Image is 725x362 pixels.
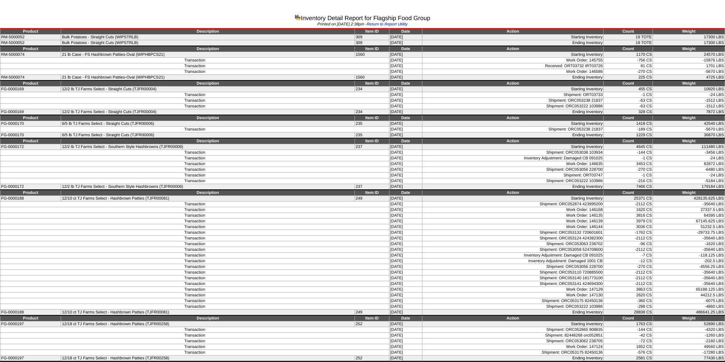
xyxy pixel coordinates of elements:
[653,241,725,247] td: -1620 LBS
[389,150,422,156] td: [DATE]
[422,287,604,293] td: Work Order: 147129
[604,75,653,81] td: 225 CS
[422,115,604,121] td: Action
[604,35,653,40] td: 19 TOTE
[653,150,725,156] td: -3456 LBS
[61,315,355,321] td: Description
[389,52,422,58] td: [DATE]
[0,63,389,69] td: Transaction
[422,46,604,52] td: Action
[355,87,389,92] td: 234
[653,109,725,115] td: 7872 LBS
[355,35,389,40] td: 309
[389,236,422,241] td: [DATE]
[653,287,725,293] td: 65188.125 LBS
[0,293,389,298] td: Transaction
[389,224,422,230] td: [DATE]
[422,150,604,156] td: Shipment: ORC053038 103934
[389,207,422,213] td: [DATE]
[389,287,422,293] td: [DATE]
[653,275,725,281] td: -35640 LBS
[422,58,604,63] td: Work Order: 145755
[422,80,604,87] td: Action
[61,109,355,115] td: 12/2 lb TJ Farms Select - Straight Cuts (TJFR00004)
[422,207,604,213] td: Work Order: 146168
[422,69,604,75] td: Work Order: 146586
[653,230,725,236] td: -29733.75 LBS
[0,104,389,109] td: Transaction
[653,173,725,178] td: -24 LBS
[0,201,389,207] td: Transaction
[389,253,422,258] td: [DATE]
[653,293,725,298] td: 44212.5 LBS
[604,115,653,121] td: Count
[0,253,389,258] td: Transaction
[355,46,389,52] td: Item ID
[653,196,725,201] td: 428135.625 LBS
[604,52,653,58] td: 1170 CS
[653,213,725,219] td: 64395 LBS
[0,236,389,241] td: Transaction
[389,98,422,104] td: [DATE]
[61,196,355,201] td: 12/10 ct TJ Farms Select - Hashbrown Patties (TJFR00081)
[604,207,653,213] td: 1620 CS
[389,69,422,75] td: [DATE]
[389,264,422,270] td: [DATE]
[355,144,389,150] td: 237
[0,275,389,281] td: Transaction
[389,104,422,109] td: [DATE]
[0,173,389,178] td: Transaction
[422,104,604,109] td: Shipment: ORC053222 103986
[653,270,725,275] td: -35640 LBS
[604,241,653,247] td: -96 CS
[604,264,653,270] td: -270 CS
[653,46,725,52] td: Weight
[389,298,422,304] td: [DATE]
[653,87,725,92] td: 10920 LBS
[653,58,725,63] td: -15876 LBS
[355,190,389,196] td: Item ID
[0,121,61,127] td: FG-0000170
[389,178,422,184] td: [DATE]
[0,132,61,139] td: FG-0000170
[0,264,389,270] td: Transaction
[355,28,389,35] td: Item ID
[389,201,422,207] td: [DATE]
[653,310,725,316] td: 486641.25 LBS
[422,230,604,236] td: Shipment: ORC053132 720601601
[422,98,604,104] td: Shipment: ORC053238 21837
[389,115,422,121] td: Date
[653,121,725,127] td: 42540 LBS
[653,253,725,258] td: -118.125 LBS
[422,219,604,224] td: Work Order: 146139
[422,264,604,270] td: Shipment: ORC053056 228700
[0,98,389,104] td: Transaction
[367,22,408,27] a: Return to Report Utility
[604,258,653,264] td: -12 CS
[422,132,604,139] td: Ending Inventory
[653,80,725,87] td: Weight
[604,161,653,167] td: 3453 CS
[355,196,389,201] td: 249
[422,144,604,150] td: Starting Inventory
[0,304,389,310] td: Transaction
[422,52,604,58] td: Starting Inventory
[355,109,389,115] td: 234
[0,75,61,81] td: RM-5000074
[604,173,653,178] td: -1 CS
[61,121,355,127] td: 6/5 lb TJ Farms Select - Straight Cuts (TJFR00006)
[422,184,604,190] td: Ending Inventory
[653,207,725,213] td: 27337.5 LBS
[61,190,355,196] td: Description
[61,28,355,35] td: Description
[653,304,725,310] td: -4860 LBS
[0,52,61,58] td: RM-5000074
[422,156,604,161] td: Inventory Adjustment: Damaged CB 091025
[422,241,604,247] td: Shipment: ORC053063 238702
[604,230,653,236] td: -1762 CS
[61,321,355,327] td: 12/18 ct TJ Farms Select - Hashbrown Patties (TJFR00258)
[355,138,389,144] td: Item ID
[355,75,389,81] td: 1560
[0,315,61,321] td: Product
[389,40,422,46] td: [DATE]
